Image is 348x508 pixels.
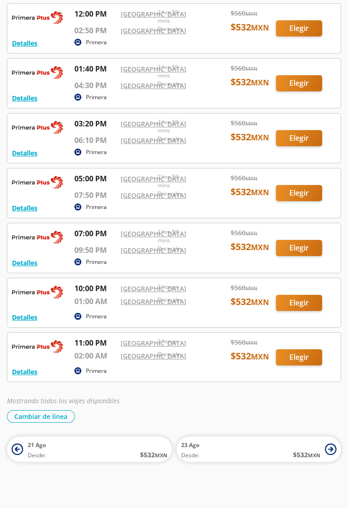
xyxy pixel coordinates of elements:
[121,339,186,347] a: [GEOGRAPHIC_DATA]
[86,148,107,156] p: Primera
[121,10,186,18] a: [GEOGRAPHIC_DATA]
[86,38,107,47] p: Primera
[293,450,320,460] span: $ 532
[86,203,107,211] p: Primera
[12,38,37,48] button: Detalles
[177,436,342,462] button: 23 AgoDesde:$532MXN
[121,191,186,200] a: [GEOGRAPHIC_DATA]
[86,312,107,321] p: Primera
[86,367,107,375] p: Primera
[121,174,186,183] a: [GEOGRAPHIC_DATA]
[121,297,186,306] a: [GEOGRAPHIC_DATA]
[12,312,37,322] button: Detalles
[86,258,107,266] p: Primera
[12,93,37,103] button: Detalles
[121,229,186,238] a: [GEOGRAPHIC_DATA]
[121,65,186,73] a: [GEOGRAPHIC_DATA]
[181,441,199,449] span: 23 Ago
[121,120,186,128] a: [GEOGRAPHIC_DATA]
[7,396,120,405] em: Mostrando todos los viajes disponibles
[121,81,186,90] a: [GEOGRAPHIC_DATA]
[121,284,186,293] a: [GEOGRAPHIC_DATA]
[86,93,107,102] p: Primera
[121,26,186,35] a: [GEOGRAPHIC_DATA]
[12,148,37,158] button: Detalles
[28,451,46,460] span: Desde:
[155,452,167,459] small: MXN
[12,367,37,377] button: Detalles
[12,258,37,268] button: Detalles
[121,246,186,255] a: [GEOGRAPHIC_DATA]
[7,436,172,462] button: 21 AgoDesde:$532MXN
[140,450,167,460] span: $ 532
[181,451,199,460] span: Desde:
[7,410,75,423] button: Cambiar de línea
[121,136,186,145] a: [GEOGRAPHIC_DATA]
[308,452,320,459] small: MXN
[12,203,37,213] button: Detalles
[121,352,186,360] a: [GEOGRAPHIC_DATA]
[28,441,46,449] span: 21 Ago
